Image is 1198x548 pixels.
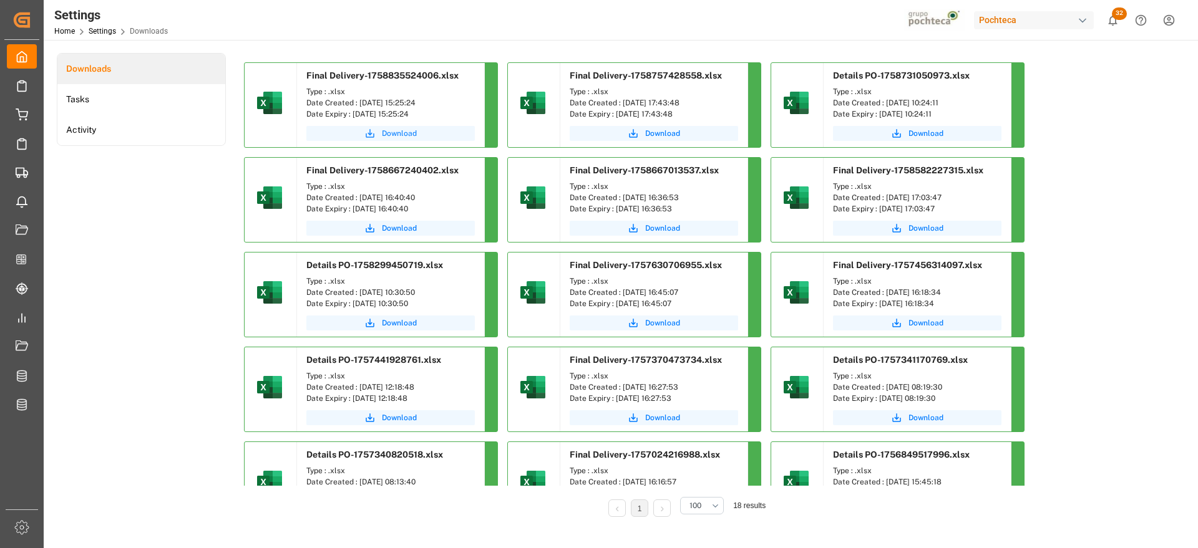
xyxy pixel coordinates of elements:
img: microsoft-excel-2019--v1.png [255,372,285,402]
div: Date Created : [DATE] 12:18:48 [306,382,475,393]
div: Date Created : [DATE] 10:30:50 [306,287,475,298]
div: Date Expiry : [DATE] 16:36:53 [570,203,738,214]
div: Date Created : [DATE] 17:03:47 [833,192,1001,203]
img: microsoft-excel-2019--v1.png [781,88,811,118]
span: Details PO-1758299450719.xlsx [306,260,443,270]
span: Download [645,317,680,329]
div: Date Expiry : [DATE] 16:18:34 [833,298,1001,309]
span: Details PO-1757340820518.xlsx [306,449,443,459]
img: microsoft-excel-2019--v1.png [518,277,548,307]
img: pochtecaImg.jpg_1689854062.jpg [904,9,966,31]
span: Final Delivery-1758835524006.xlsx [306,70,459,80]
div: Date Created : [DATE] 16:40:40 [306,192,475,203]
span: Details PO-1757441928761.xlsx [306,355,441,365]
span: Download [645,223,680,234]
span: Download [382,317,417,329]
button: Download [306,315,475,330]
div: Date Created : [DATE] 17:43:48 [570,97,738,108]
span: Download [908,128,943,139]
span: 100 [689,500,701,511]
div: Date Expiry : [DATE] 16:45:07 [570,298,738,309]
button: Download [570,315,738,330]
button: Download [833,221,1001,236]
div: Type : .xlsx [570,86,738,97]
span: Final Delivery-1758667013537.xlsx [570,165,719,175]
img: microsoft-excel-2019--v1.png [518,467,548,497]
div: Date Expiry : [DATE] 16:27:53 [570,393,738,404]
span: 32 [1112,7,1127,20]
span: 18 results [733,501,766,510]
button: Download [833,126,1001,141]
img: microsoft-excel-2019--v1.png [255,183,285,213]
button: Download [570,410,738,425]
div: Date Expiry : [DATE] 17:03:47 [833,203,1001,214]
span: Details PO-1757341170769.xlsx [833,355,968,365]
img: microsoft-excel-2019--v1.png [781,467,811,497]
div: Type : .xlsx [306,370,475,382]
a: Downloads [57,54,225,84]
button: Download [306,126,475,141]
div: Date Expiry : [DATE] 15:25:24 [306,108,475,120]
button: Download [570,221,738,236]
div: Type : .xlsx [833,276,1001,287]
div: Date Created : [DATE] 15:25:24 [306,97,475,108]
button: Download [306,221,475,236]
button: Download [306,410,475,425]
li: Next Page [653,499,671,517]
button: Download [570,126,738,141]
a: 1 [638,504,642,513]
span: Download [645,128,680,139]
div: Type : .xlsx [570,370,738,382]
span: Details PO-1758731050973.xlsx [833,70,970,80]
span: Download [908,223,943,234]
div: Date Created : [DATE] 16:45:07 [570,287,738,298]
div: Type : .xlsx [833,370,1001,382]
button: open menu [680,497,724,514]
button: Download [833,410,1001,425]
span: Download [382,412,417,423]
img: microsoft-excel-2019--v1.png [518,372,548,402]
div: Date Created : [DATE] 08:13:40 [306,476,475,488]
span: Download [908,412,943,423]
div: Date Created : [DATE] 16:16:57 [570,476,738,488]
div: Date Expiry : [DATE] 16:40:40 [306,203,475,214]
span: Download [908,317,943,329]
div: Date Expiry : [DATE] 12:18:48 [306,393,475,404]
button: Pochteca [974,8,1099,32]
img: microsoft-excel-2019--v1.png [255,88,285,118]
a: Tasks [57,84,225,115]
div: Type : .xlsx [833,86,1001,97]
div: Type : .xlsx [306,181,475,192]
span: Download [645,412,680,423]
div: Date Created : [DATE] 16:36:53 [570,192,738,203]
span: Final Delivery-1757630706955.xlsx [570,260,722,270]
div: Type : .xlsx [306,465,475,476]
div: Type : .xlsx [833,181,1001,192]
span: Final Delivery-1757370473734.xlsx [570,355,722,365]
div: Date Created : [DATE] 16:27:53 [570,382,738,393]
div: Pochteca [974,11,1094,29]
img: microsoft-excel-2019--v1.png [781,183,811,213]
button: Download [833,315,1001,330]
img: microsoft-excel-2019--v1.png [518,88,548,118]
span: Final Delivery-1758582227315.xlsx [833,165,983,175]
div: Date Created : [DATE] 16:18:34 [833,287,1001,298]
img: microsoft-excel-2019--v1.png [255,277,285,307]
button: show 32 new notifications [1099,6,1127,34]
div: Date Created : [DATE] 10:24:11 [833,97,1001,108]
a: Activity [57,115,225,145]
div: Date Expiry : [DATE] 10:24:11 [833,108,1001,120]
div: Settings [54,6,168,24]
span: Final Delivery-1757024216988.xlsx [570,449,720,459]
